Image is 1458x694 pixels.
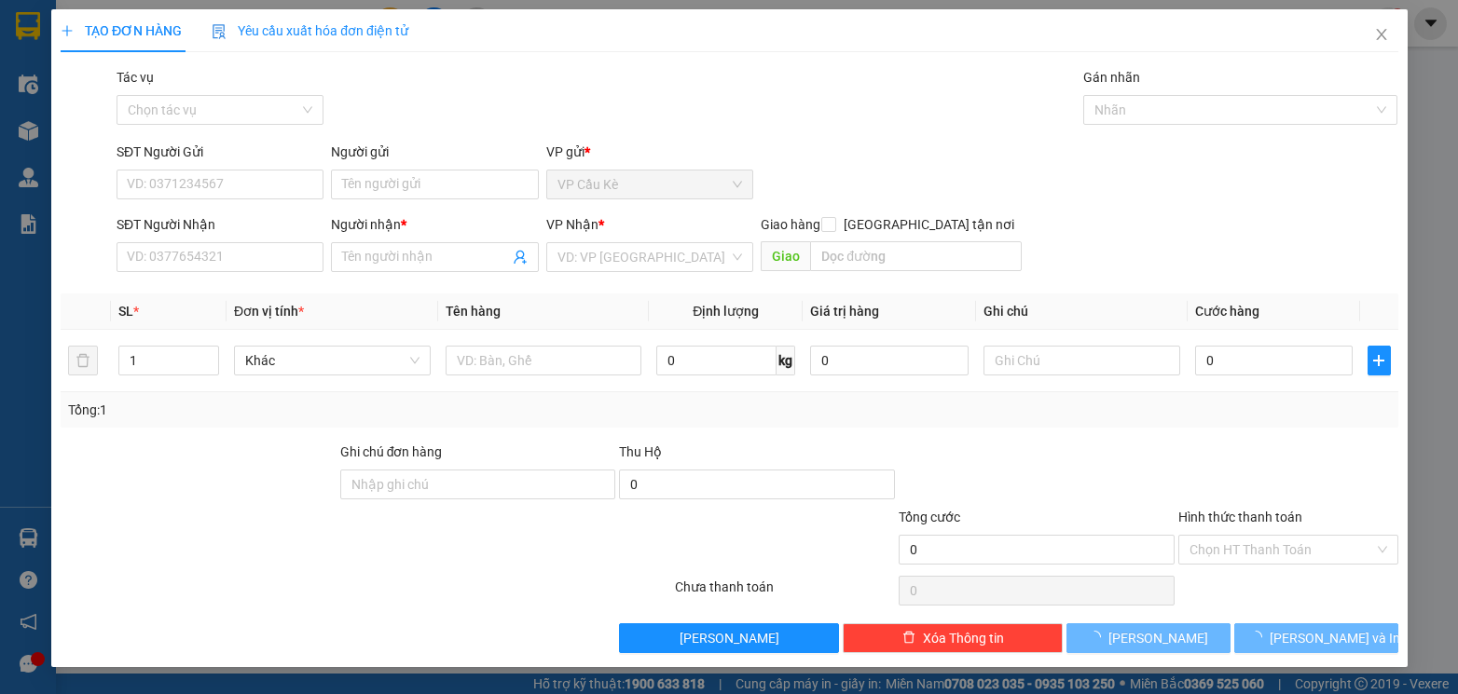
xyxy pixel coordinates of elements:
button: [PERSON_NAME] và In [1233,623,1397,653]
div: Chưa thanh toán [673,577,897,609]
div: Người gửi [331,142,538,162]
span: plus [1369,353,1389,368]
span: [PERSON_NAME] [680,628,779,648]
span: user-add [513,250,528,265]
span: VP Cầu Kè [557,170,742,198]
img: icon [212,24,227,39]
button: plus [1368,346,1390,375]
span: TẠO ĐƠN HÀNG [61,23,182,38]
span: SL [118,304,133,319]
span: Cước hàng [1194,304,1259,319]
input: 0 [810,346,969,375]
input: VD: Bàn, Ghế [445,346,641,375]
span: Tên hàng [445,304,500,319]
span: Giá trị hàng [810,304,879,319]
span: delete [901,631,915,646]
span: [GEOGRAPHIC_DATA] tận nơi [836,214,1022,235]
span: close [1373,27,1388,42]
span: plus [61,24,74,37]
button: Close [1355,9,1407,61]
span: Đơn vị tính [234,304,304,319]
label: Gán nhãn [1083,70,1140,85]
label: Tác vụ [117,70,154,85]
input: Ghi Chú [983,346,1180,375]
label: Ghi chú đơn hàng [339,444,442,459]
span: Xóa Thông tin [922,628,1003,648]
span: [PERSON_NAME] [1108,628,1208,648]
label: Hình thức thanh toán [1177,510,1301,524]
div: SĐT Người Gửi [117,142,323,162]
button: deleteXóa Thông tin [843,623,1063,653]
button: delete [68,346,98,375]
div: SĐT Người Nhận [117,214,323,235]
span: Khác [245,347,420,374]
span: kg [777,346,795,375]
button: [PERSON_NAME] [619,623,839,653]
div: Người nhận [331,214,538,235]
span: Thu Hộ [619,444,662,459]
button: [PERSON_NAME] [1066,623,1231,653]
th: Ghi chú [976,293,1188,330]
span: loading [1088,631,1108,644]
span: loading [1248,631,1269,644]
span: Giao [761,241,810,271]
input: Dọc đường [810,241,1022,271]
span: Yêu cầu xuất hóa đơn điện tử [212,23,408,38]
div: VP gửi [546,142,753,162]
span: [PERSON_NAME] và In [1269,628,1399,648]
span: Tổng cước [899,510,960,524]
span: Giao hàng [761,217,820,232]
span: Định lượng [693,304,759,319]
span: VP Nhận [546,217,598,232]
div: Tổng: 1 [68,400,564,420]
input: Ghi chú đơn hàng [339,469,615,499]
